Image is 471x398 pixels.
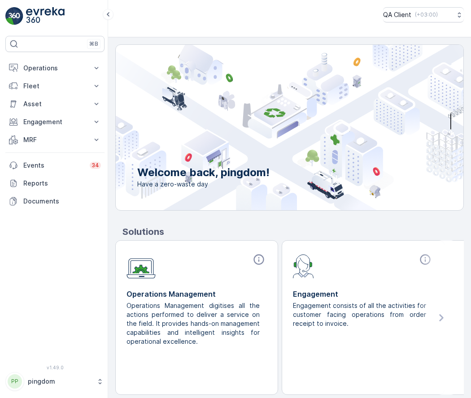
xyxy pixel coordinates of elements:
[75,45,463,210] img: city illustration
[293,289,433,299] p: Engagement
[5,174,105,192] a: Reports
[23,99,87,108] p: Asset
[126,301,260,346] p: Operations Management digitises all the actions performed to deliver a service on the field. It p...
[5,95,105,113] button: Asset
[23,135,87,144] p: MRF
[5,59,105,77] button: Operations
[137,165,270,180] p: Welcome back, pingdom!
[5,365,105,370] span: v 1.49.0
[383,7,464,22] button: QA Client(+03:00)
[126,289,267,299] p: Operations Management
[5,131,105,149] button: MRF
[5,7,23,25] img: logo
[23,161,84,170] p: Events
[122,225,464,238] p: Solutions
[23,117,87,126] p: Engagement
[5,156,105,174] a: Events34
[92,162,99,169] p: 34
[126,253,156,279] img: module-icon
[5,113,105,131] button: Engagement
[5,77,105,95] button: Fleet
[293,301,426,328] p: Engagement consists of all the activities for customer facing operations from order receipt to in...
[383,10,411,19] p: QA Client
[28,377,92,386] p: pingdom
[293,253,314,278] img: module-icon
[5,192,105,210] a: Documents
[23,64,87,73] p: Operations
[137,180,270,189] span: Have a zero-waste day
[23,179,101,188] p: Reports
[5,372,105,391] button: PPpingdom
[23,197,101,206] p: Documents
[415,11,438,18] p: ( +03:00 )
[89,40,98,48] p: ⌘B
[8,374,22,389] div: PP
[23,82,87,91] p: Fleet
[26,7,65,25] img: logo_light-DOdMpM7g.png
